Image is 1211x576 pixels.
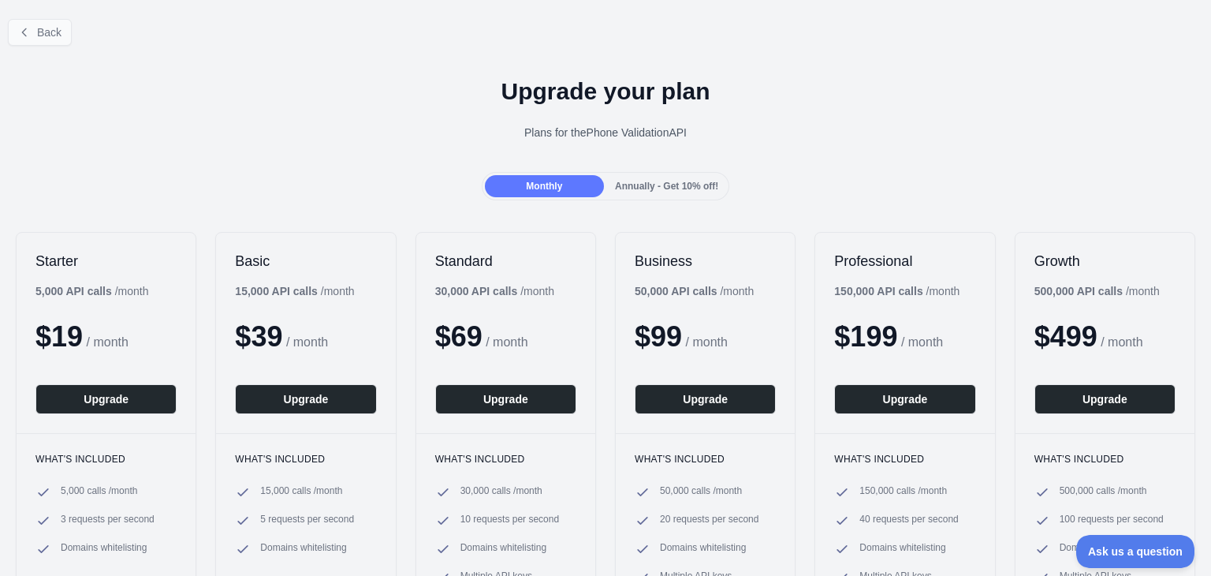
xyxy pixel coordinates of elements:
[834,320,897,353] span: $ 199
[435,252,576,271] h2: Standard
[1034,320,1097,353] span: $ 499
[834,252,975,271] h2: Professional
[1076,535,1195,568] iframe: Toggle Customer Support
[435,285,518,297] b: 30,000 API calls
[635,252,776,271] h2: Business
[1034,283,1160,299] div: / month
[635,283,754,299] div: / month
[834,285,922,297] b: 150,000 API calls
[435,320,483,353] span: $ 69
[635,320,682,353] span: $ 99
[834,283,959,299] div: / month
[1034,285,1123,297] b: 500,000 API calls
[435,283,554,299] div: / month
[1034,252,1176,271] h2: Growth
[635,285,717,297] b: 50,000 API calls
